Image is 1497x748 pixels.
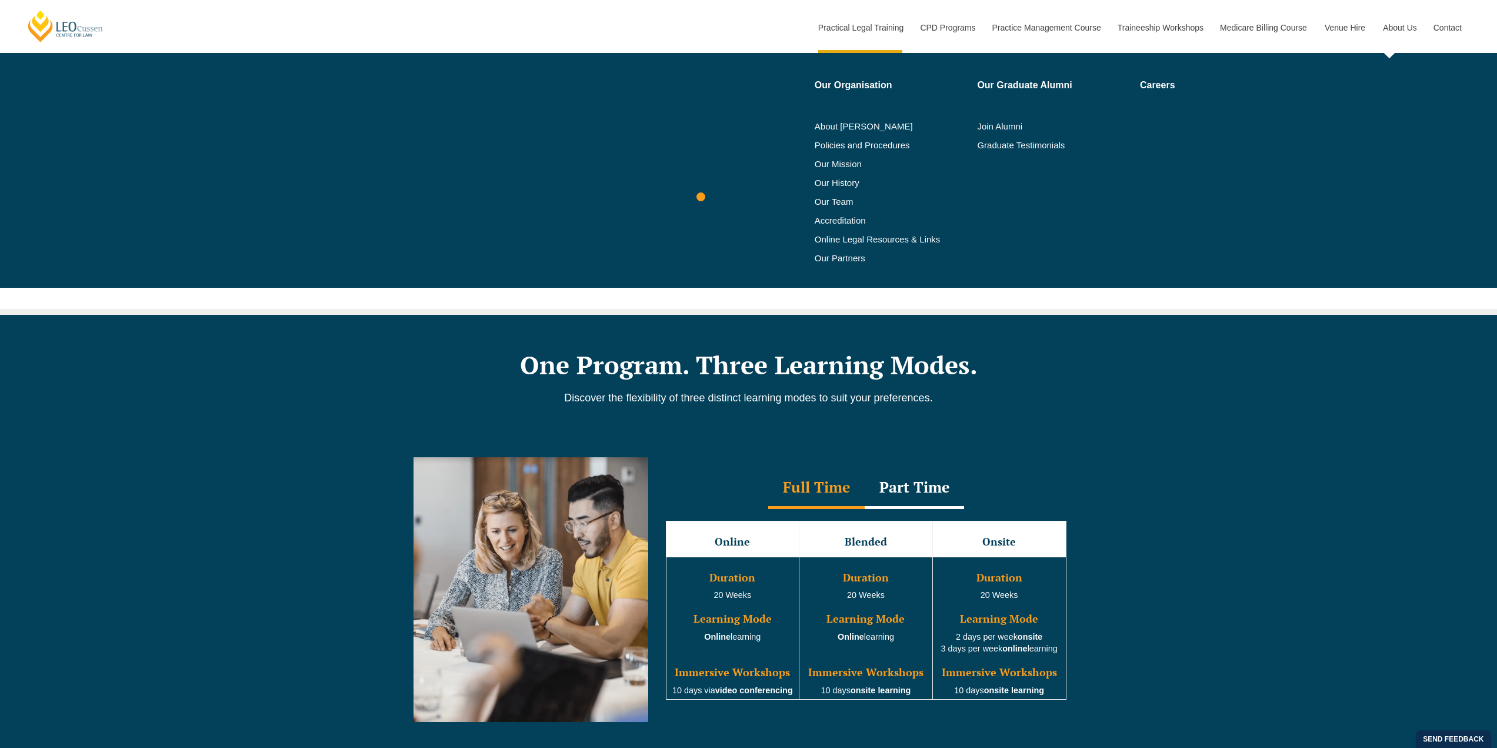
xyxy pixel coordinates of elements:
[768,468,865,509] div: Full Time
[668,667,798,679] h3: Immersive Workshops
[1425,2,1471,53] a: Contact
[932,557,1066,700] td: 20 Weeks 2 days per week 3 days per week learning 10 days
[815,141,969,150] a: Policies and Procedures
[815,216,969,225] a: Accreditation
[801,667,931,679] h3: Immersive Workshops
[792,192,801,201] span: Go to slide 7
[414,391,1084,404] p: Discover the flexibility of three distinct learning modes to suit your preferences.
[838,632,864,641] strong: Online
[984,686,1044,695] strong: onsite learning
[977,122,1132,131] a: Join Alumni
[934,613,1065,625] h3: Learning Mode
[696,192,705,201] span: Go to slide 1
[977,81,1132,90] a: Our Graduate Alumni
[666,557,799,700] td: learning 10 days via
[1211,2,1316,53] a: Medicare Billing Course
[668,536,798,548] h3: Online
[983,2,1109,53] a: Practice Management Course
[801,613,931,625] h3: Learning Mode
[1109,2,1211,53] a: Traineeship Workshops
[709,570,755,584] span: Duration
[1002,644,1027,653] strong: online
[414,350,1084,380] h2: One Program. Three Learning Modes.
[815,235,969,244] a: Online Legal Resources & Links
[1140,81,1273,90] a: Careers
[815,122,969,131] a: About [PERSON_NAME]
[801,572,931,584] h3: Duration
[1018,632,1042,641] strong: onsite
[815,81,969,90] a: Our Organisation
[977,141,1132,150] a: Graduate Testimonials
[704,632,731,641] strong: Online
[809,2,912,53] a: Practical Legal Training
[934,536,1065,548] h3: Onsite
[865,468,964,509] div: Part Time
[715,686,793,695] strong: video conferencing
[851,686,911,695] strong: onsite learning
[776,192,785,201] span: Go to slide 6
[934,667,1065,679] h3: Immersive Workshops
[26,9,105,43] a: [PERSON_NAME] Centre for Law
[799,557,933,700] td: 20 Weeks learning 10 days
[1374,2,1425,53] a: About Us
[714,590,751,600] span: 20 Weeks
[815,178,969,188] a: Our History
[728,192,737,201] span: Go to slide 3
[911,2,983,53] a: CPD Programs
[668,613,798,625] h3: Learning Mode
[1316,2,1374,53] a: Venue Hire
[934,572,1065,584] h3: Duration
[801,536,931,548] h3: Blended
[744,192,753,201] span: Go to slide 4
[712,192,721,201] span: Go to slide 2
[760,192,769,201] span: Go to slide 5
[815,159,940,169] a: Our Mission
[815,254,969,263] a: Our Partners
